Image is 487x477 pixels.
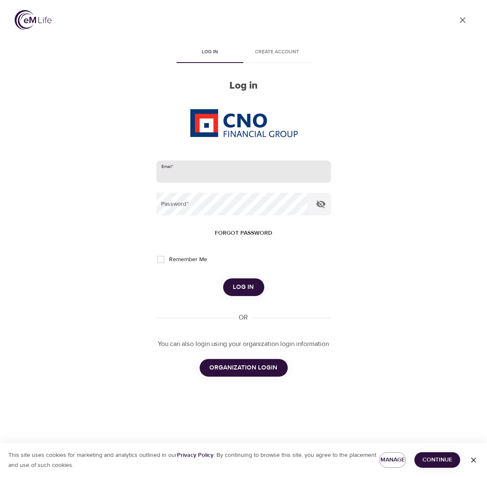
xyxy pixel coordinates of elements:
[223,278,264,296] button: Log in
[182,48,239,57] span: Log in
[156,43,331,63] div: disabled tabs example
[215,228,272,238] span: Forgot password
[210,362,278,373] span: ORGANIZATION LOGIN
[453,10,473,30] a: close
[177,451,214,459] a: Privacy Policy
[190,109,298,137] img: CNO%20logo.png
[15,10,52,30] img: logo
[236,313,252,322] div: OR
[421,455,453,465] span: Continue
[414,452,460,468] button: Continue
[386,455,400,465] span: Manage
[169,255,208,264] span: Remember Me
[233,282,254,293] span: Log in
[211,225,276,241] button: Forgot password
[156,80,331,92] h2: Log in
[249,48,306,57] span: Create account
[379,452,406,468] button: Manage
[156,339,331,349] p: You can also login using your organization login information
[200,359,288,377] button: ORGANIZATION LOGIN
